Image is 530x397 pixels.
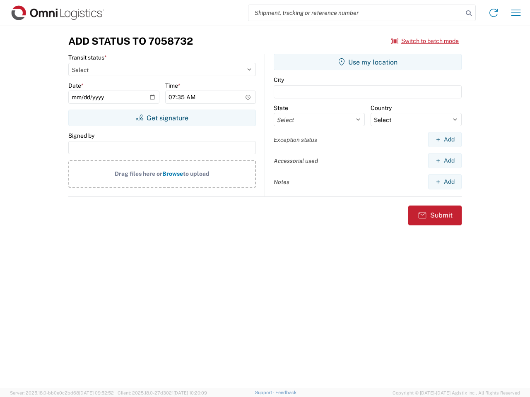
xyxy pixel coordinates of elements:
[10,390,114,395] span: Server: 2025.18.0-bb0e0c2bd68
[274,104,288,112] label: State
[173,390,207,395] span: [DATE] 10:20:09
[68,110,256,126] button: Get signature
[183,170,210,177] span: to upload
[275,390,296,395] a: Feedback
[408,206,462,225] button: Submit
[428,132,462,147] button: Add
[371,104,392,112] label: Country
[248,5,463,21] input: Shipment, tracking or reference number
[68,82,84,89] label: Date
[162,170,183,177] span: Browse
[428,153,462,168] button: Add
[68,35,193,47] h3: Add Status to 7058732
[274,54,462,70] button: Use my location
[115,170,162,177] span: Drag files here or
[391,34,459,48] button: Switch to batch mode
[79,390,114,395] span: [DATE] 09:52:52
[68,54,107,61] label: Transit status
[274,157,318,165] label: Accessorial used
[393,389,520,397] span: Copyright © [DATE]-[DATE] Agistix Inc., All Rights Reserved
[68,132,94,139] label: Signed by
[274,178,289,186] label: Notes
[165,82,181,89] label: Time
[428,174,462,189] button: Add
[255,390,276,395] a: Support
[118,390,207,395] span: Client: 2025.18.0-27d3021
[274,76,284,84] label: City
[274,136,317,143] label: Exception status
